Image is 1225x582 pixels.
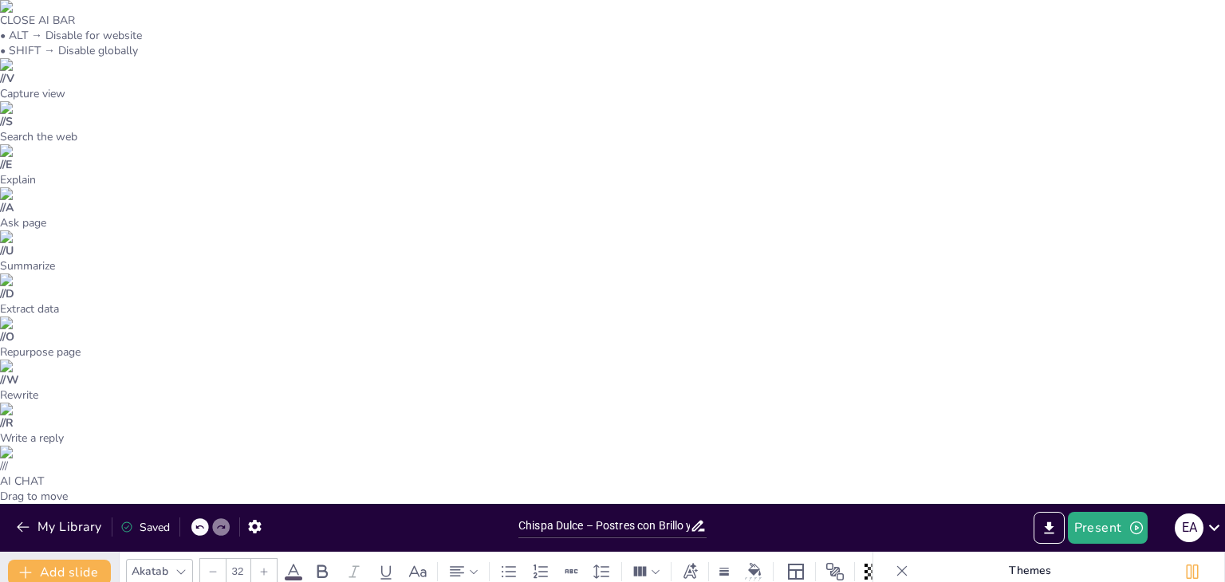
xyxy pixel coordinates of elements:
[1068,512,1148,544] button: Present
[825,562,845,581] span: Position
[1175,513,1203,542] div: E A
[518,514,690,537] input: Insert title
[12,514,108,540] button: My Library
[1175,512,1203,544] button: E A
[1034,512,1065,544] button: Export to PowerPoint
[120,520,170,535] div: Saved
[128,560,171,582] div: Akatab
[742,563,766,580] div: Background color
